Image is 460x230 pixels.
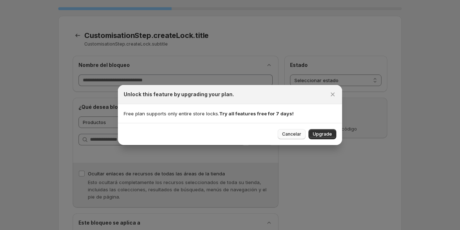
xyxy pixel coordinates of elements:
span: Upgrade [313,131,332,137]
button: Cerrar [328,89,338,99]
button: Upgrade [308,129,336,139]
button: Cancelar [278,129,306,139]
span: Cancelar [282,131,301,137]
strong: Try all features free for 7 days! [219,111,294,116]
p: Free plan supports only entire store locks. [124,110,336,117]
h2: Unlock this feature by upgrading your plan. [124,91,234,98]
